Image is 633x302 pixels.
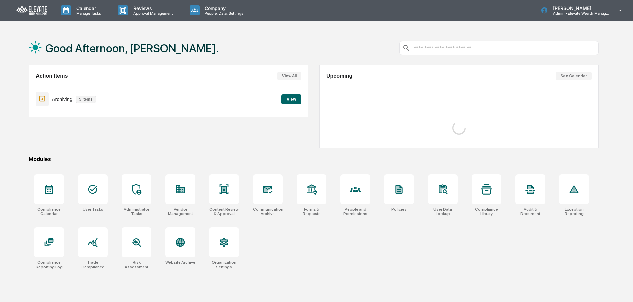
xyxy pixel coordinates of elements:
[128,11,176,16] p: Approval Management
[76,96,96,103] p: 5 items
[71,5,104,11] p: Calendar
[281,96,301,102] a: View
[515,207,545,216] div: Audit & Document Logs
[548,5,609,11] p: [PERSON_NAME]
[200,5,247,11] p: Company
[548,11,609,16] p: Admin • Elevate Wealth Management
[83,207,103,211] div: User Tasks
[209,260,239,269] div: Organization Settings
[340,207,370,216] div: People and Permissions
[277,72,301,80] button: View All
[209,207,239,216] div: Content Review & Approval
[428,207,458,216] div: User Data Lookup
[34,207,64,216] div: Compliance Calendar
[52,96,73,102] p: Archiving
[16,5,48,16] img: logo
[200,11,247,16] p: People, Data, Settings
[281,94,301,104] button: View
[36,73,68,79] h2: Action Items
[472,207,501,216] div: Compliance Library
[78,260,108,269] div: Trade Compliance
[122,260,151,269] div: Risk Assessment
[34,260,64,269] div: Compliance Reporting Log
[45,42,219,55] h1: Good Afternoon, [PERSON_NAME].
[29,156,599,162] div: Modules
[326,73,352,79] h2: Upcoming
[297,207,326,216] div: Forms & Requests
[391,207,407,211] div: Policies
[165,207,195,216] div: Vendor Management
[71,11,104,16] p: Manage Tasks
[128,5,176,11] p: Reviews
[559,207,589,216] div: Exception Reporting
[253,207,283,216] div: Communications Archive
[556,72,592,80] button: See Calendar
[122,207,151,216] div: Administrator Tasks
[165,260,195,265] div: Website Archive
